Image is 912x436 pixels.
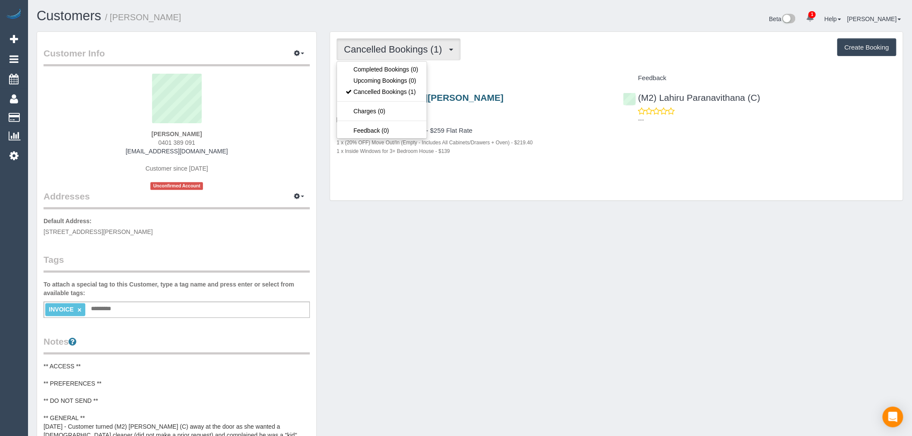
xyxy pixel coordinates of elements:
[44,47,310,66] legend: Customer Info
[44,335,310,355] legend: Notes
[337,115,610,124] p: One Time Cleaning
[5,9,22,21] img: Automaid Logo
[44,217,92,225] label: Default Address:
[337,125,427,136] a: Feedback (0)
[146,165,208,172] span: Customer since [DATE]
[809,11,816,18] span: 1
[158,139,195,146] span: 0401 389 091
[37,8,101,23] a: Customers
[337,127,610,134] h4: Four Bedroom Home Cleaning - $259 Flat Rate
[44,280,310,297] label: To attach a special tag to this Customer, type a tag name and press enter or select from availabl...
[337,148,450,154] small: 1 x Inside Windows for 3+ Bedroom House - $139
[781,14,796,25] img: New interface
[337,75,427,86] a: Upcoming Bookings (0)
[337,75,610,82] h4: Service
[78,306,81,314] a: ×
[44,228,153,235] span: [STREET_ADDRESS][PERSON_NAME]
[44,253,310,273] legend: Tags
[126,148,228,155] a: [EMAIL_ADDRESS][DOMAIN_NAME]
[883,407,903,427] div: Open Intercom Messenger
[638,115,896,124] p: ---
[344,44,446,55] span: Cancelled Bookings (1)
[150,182,203,190] span: Unconfirmed Account
[623,93,761,103] a: (M2) Lahiru Paranavithana (C)
[151,131,202,137] strong: [PERSON_NAME]
[337,38,461,60] button: Cancelled Bookings (1)
[623,75,896,82] h4: Feedback
[49,306,74,313] span: INVOICE
[337,64,427,75] a: Completed Bookings (0)
[825,16,841,22] a: Help
[337,86,427,97] a: Cancelled Bookings (1)
[105,12,181,22] small: / [PERSON_NAME]
[837,38,896,56] button: Create Booking
[802,9,818,28] a: 1
[769,16,796,22] a: Beta
[847,16,901,22] a: [PERSON_NAME]
[337,140,533,146] small: 1 x (20% OFF) Move Out/In (Empty - Includes All Cabinets/Drawers + Oven) - $219.40
[337,106,427,117] a: Charges (0)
